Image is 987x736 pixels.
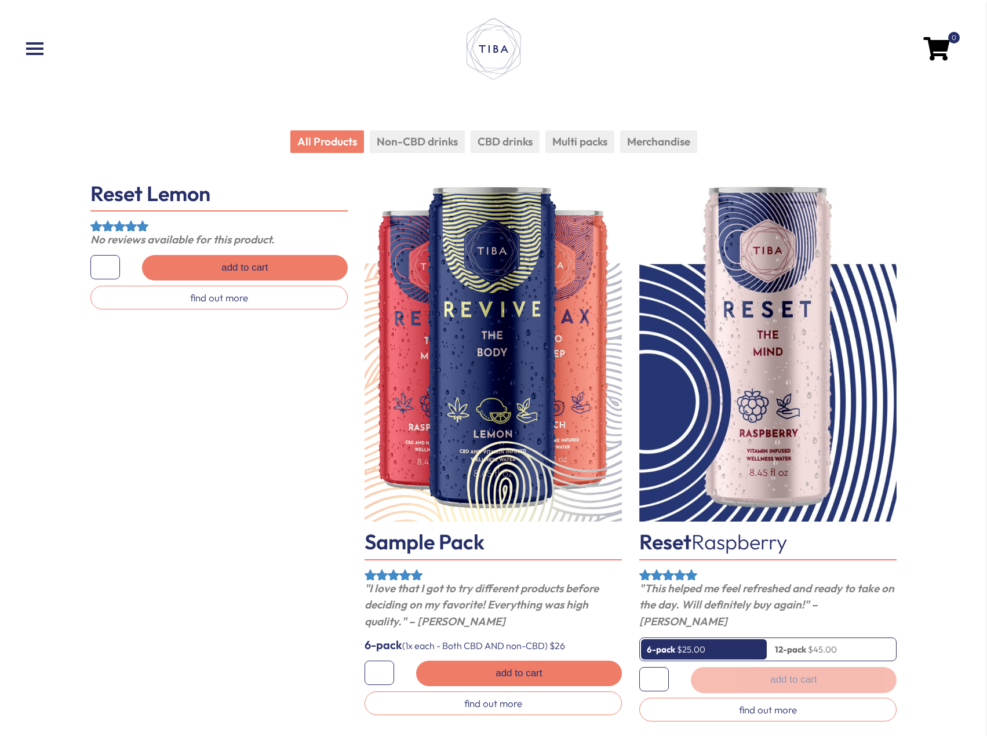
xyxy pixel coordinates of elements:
a: 6-pack [641,639,766,660]
a: find out more [639,698,897,722]
p: (1x each - Both CBD AND non-CBD) $26 [365,636,622,654]
li: Multi packs [545,130,614,153]
a: find out more [90,286,348,309]
a: Add to cart: “Sample Pack” [416,661,622,686]
li: Merchandise [620,130,697,153]
span: 0 [948,32,960,43]
input: Product quantity [639,667,669,691]
a: Reset Lemon [90,180,210,206]
a: Reset [639,179,897,522]
a: Sample Pack [365,179,622,522]
span: Raspberry [691,529,787,555]
em: No reviews available for this product. [90,232,275,246]
button: Add to cart [691,667,897,693]
a: find out more [365,691,622,715]
a: 12-pack [769,639,894,660]
a: Sample Pack [365,529,485,555]
a: ResetRaspberry [639,529,787,555]
li: CBD drinks [471,130,540,153]
a: 0 [923,41,949,54]
div: Rated 5.00 out of 5 [639,569,699,580]
a: Add to cart: “Reset Lemon” [142,255,348,280]
span: Rated out of 5 [639,569,699,619]
div: Rated 5.00 out of 5 [365,569,424,580]
li: All Products [290,130,364,153]
span: Rated out of 5 [365,569,424,619]
em: "This helped me feel refreshed and ready to take on the day. Will definitely buy again!" – [PERSO... [639,581,894,628]
span: 6-pack [365,637,402,652]
div: Rated 5.00 out of 5 [90,220,150,231]
em: "I love that I got to try different products before deciding on my favorite! Everything was high ... [365,581,599,628]
li: Non-CBD drinks [370,130,465,153]
span: Rated out of 5 [90,220,150,270]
